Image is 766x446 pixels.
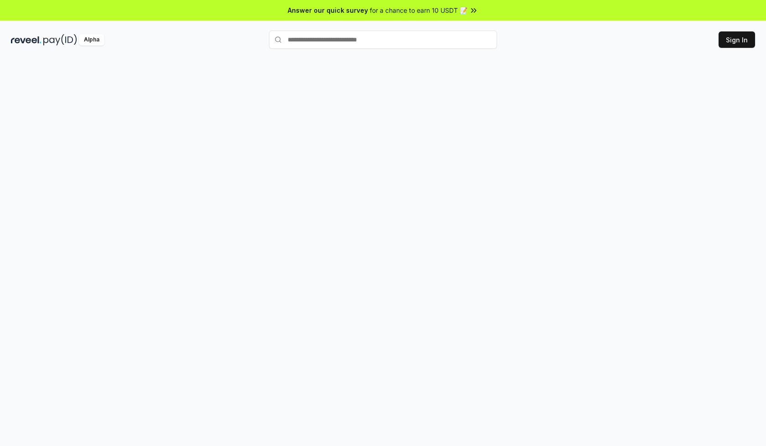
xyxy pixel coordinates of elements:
[79,34,104,46] div: Alpha
[43,34,77,46] img: pay_id
[370,5,467,15] span: for a chance to earn 10 USDT 📝
[11,34,41,46] img: reveel_dark
[719,31,755,48] button: Sign In
[288,5,368,15] span: Answer our quick survey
